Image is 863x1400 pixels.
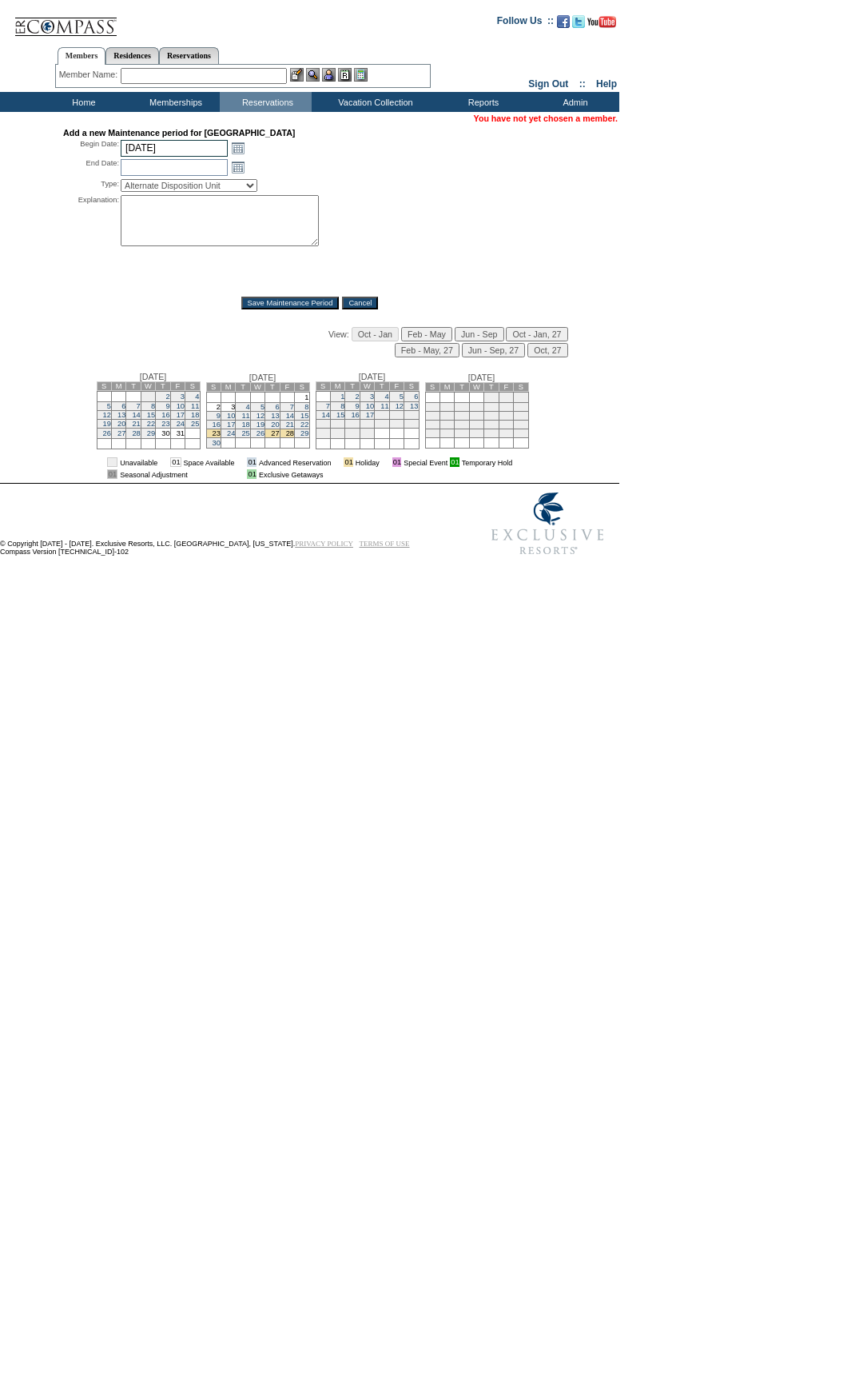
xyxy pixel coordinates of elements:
a: Become our fan on Facebook [557,20,570,30]
a: 6 [414,393,418,401]
a: 2 [356,393,360,401]
td: 20 [404,411,419,420]
td: 30 [345,429,360,439]
td: Admin [527,92,619,112]
td: T [345,382,360,391]
a: 3 [370,393,374,401]
td: W [141,382,155,391]
a: PRIVACY POLICY [295,540,353,548]
a: 2 [165,393,169,401]
td: Unavailable [120,457,157,467]
a: 12 [257,412,264,420]
a: 16 [161,411,169,419]
td: 27 [265,429,280,438]
td: T [236,383,250,392]
span: [DATE] [140,372,167,381]
a: 20 [271,421,279,429]
td: F [499,383,513,392]
a: 10 [366,402,374,410]
td: T [375,382,389,391]
td: 19 [439,421,454,429]
div: End Date: [63,158,119,176]
td: 13 [455,412,469,421]
input: Feb - May [401,327,452,341]
img: Follow us on Twitter [572,15,585,28]
input: Oct, 27 [527,343,567,357]
span: [DATE] [249,373,276,382]
a: Reservations [159,47,219,64]
td: 30 [156,429,170,439]
a: 19 [257,421,264,429]
td: 27 [455,429,469,438]
td: Vacation Collection [312,92,435,112]
a: 6 [121,402,125,410]
td: 23 [206,429,221,438]
a: 17 [177,411,185,419]
td: 01 [107,457,117,467]
img: b_edit.gif [290,68,304,82]
td: Home [36,92,128,112]
a: 14 [322,411,330,419]
td: T [156,382,170,391]
td: 22 [484,421,499,429]
td: 30 [499,429,513,438]
a: TERMS OF USE [360,540,410,548]
a: Residences [105,47,159,64]
td: 17 [514,412,528,421]
td: 21 [316,420,330,429]
a: 20 [117,420,125,428]
td: 10 [514,403,528,412]
a: 28 [132,429,140,437]
a: 12 [396,402,404,410]
td: 21 [469,421,483,429]
td: 25 [425,429,439,438]
a: 15 [147,411,155,419]
strong: Add a new Maintenance period for [GEOGRAPHIC_DATA] [63,128,295,138]
a: 11 [380,402,388,410]
td: 01 [344,457,352,467]
td: 14 [469,412,483,421]
td: Special Event [404,457,447,467]
a: 18 [241,421,249,429]
img: Reservations [338,68,352,82]
td: 23 [345,420,360,429]
td: W [469,383,483,392]
td: F [389,382,404,391]
div: Begin Date: [63,139,119,157]
a: 13 [271,412,279,420]
a: 30 [213,439,221,447]
div: Type: [63,179,119,192]
span: [DATE] [359,372,386,381]
td: 24 [514,421,528,429]
input: Oct - Jan, 27 [506,327,567,341]
td: S [514,383,528,392]
td: Temporary Hold [462,457,513,467]
td: 01 [450,457,459,467]
a: 13 [117,411,125,419]
td: 01 [247,469,256,479]
a: 5 [400,393,404,401]
td: M [330,382,344,391]
td: 1 [295,393,309,403]
a: 10 [227,412,235,420]
td: T [265,383,280,392]
a: 21 [132,420,140,428]
td: 28 [280,429,294,438]
td: 2 [206,403,221,412]
td: S [97,382,111,391]
td: 3 [514,393,528,403]
a: 26 [103,429,111,437]
td: 01 [392,457,401,467]
td: 6 [455,403,469,412]
td: 3 [221,403,235,412]
td: 7 [469,403,483,412]
td: 25 [375,420,389,429]
a: 29 [300,429,308,437]
div: Explanation: [63,195,119,285]
a: 3 [181,393,185,401]
a: 24 [177,420,185,428]
a: 1 [340,393,344,401]
a: 29 [147,429,155,437]
td: 23 [499,421,513,429]
td: M [221,383,235,392]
